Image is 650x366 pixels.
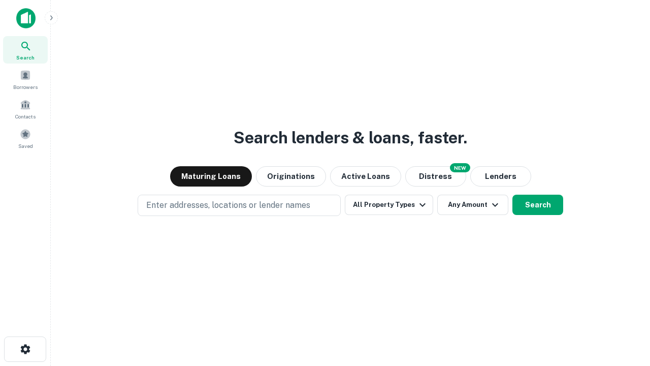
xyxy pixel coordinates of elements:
[3,66,48,93] a: Borrowers
[256,166,326,187] button: Originations
[450,163,470,172] div: NEW
[3,125,48,152] a: Saved
[512,195,563,215] button: Search
[437,195,508,215] button: Any Amount
[234,126,467,150] h3: Search lenders & loans, faster.
[3,36,48,64] a: Search
[15,112,36,120] span: Contacts
[3,95,48,123] a: Contacts
[138,195,341,216] button: Enter addresses, locations or lender names
[470,166,531,187] button: Lenders
[405,166,466,187] button: Search distressed loans with lien and other non-mortgage details.
[345,195,433,215] button: All Property Types
[13,83,38,91] span: Borrowers
[18,142,33,150] span: Saved
[330,166,401,187] button: Active Loans
[170,166,252,187] button: Maturing Loans
[16,53,35,62] span: Search
[16,8,36,28] img: capitalize-icon.png
[146,199,310,211] p: Enter addresses, locations or lender names
[599,285,650,333] iframe: Chat Widget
